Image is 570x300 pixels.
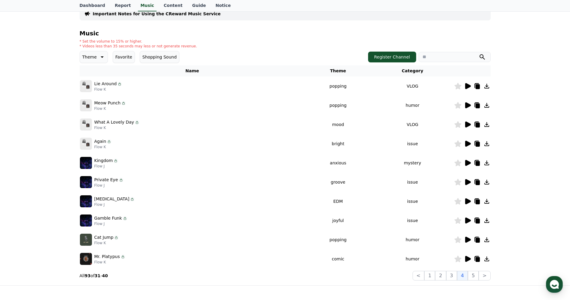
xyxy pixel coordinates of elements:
[371,134,454,153] td: issue
[94,157,113,164] p: Kingdom
[80,157,92,169] img: music
[94,221,127,226] p: Flow J
[305,153,371,172] td: anxious
[94,241,119,245] p: Flow K
[457,271,468,280] button: 4
[80,118,92,130] img: music
[80,234,92,246] img: music
[94,119,134,125] p: What A Lovely Day
[80,80,92,92] img: music
[40,190,78,205] a: Messages
[424,271,435,280] button: 1
[113,51,135,63] button: Favorite
[413,271,424,280] button: <
[305,96,371,115] td: popping
[305,65,371,76] th: Theme
[305,134,371,153] td: bright
[80,51,108,63] button: Theme
[80,195,92,207] img: music
[305,172,371,192] td: groove
[78,190,115,205] a: Settings
[50,199,68,204] span: Messages
[94,215,122,221] p: Gamble Funk
[80,30,491,37] h4: Music
[368,52,416,62] button: Register Channel
[371,76,454,96] td: VLOG
[80,176,92,188] img: music
[305,115,371,134] td: mood
[94,164,118,169] p: Flow J
[80,273,108,279] p: All of -
[371,153,454,172] td: mystery
[80,138,92,150] img: music
[94,177,118,183] p: Private Eye
[94,81,117,87] p: Lie Around
[94,100,121,106] p: Meow Punch
[371,115,454,134] td: VLOG
[82,53,97,61] p: Theme
[94,202,135,207] p: Flow J
[94,106,126,111] p: Flow K
[371,211,454,230] td: issue
[305,192,371,211] td: EDM
[80,44,197,49] p: * Videos less than 35 seconds may less or not generate revenue.
[94,87,122,92] p: Flow K
[94,196,130,202] p: [MEDICAL_DATA]
[80,253,92,265] img: music
[468,271,479,280] button: 5
[371,96,454,115] td: humor
[2,190,40,205] a: Home
[94,260,125,265] p: Flow K
[140,51,179,63] button: Shopping Sound
[95,273,100,278] strong: 31
[15,199,26,204] span: Home
[371,249,454,268] td: humor
[89,199,104,204] span: Settings
[305,249,371,268] td: comic
[94,253,120,260] p: Mr. Platypus
[85,273,90,278] strong: 93
[94,125,140,130] p: Flow K
[80,99,92,111] img: music
[80,214,92,226] img: music
[94,183,123,188] p: Flow J
[435,271,446,280] button: 2
[94,145,112,149] p: Flow K
[94,138,106,145] p: Again
[305,211,371,230] td: joyful
[305,230,371,249] td: popping
[371,172,454,192] td: issue
[446,271,457,280] button: 3
[305,76,371,96] td: popping
[371,192,454,211] td: issue
[371,65,454,76] th: Category
[102,273,108,278] strong: 40
[80,39,197,44] p: * Set the volume to 15% or higher.
[80,65,305,76] th: Name
[479,271,490,280] button: >
[93,11,221,17] a: Important Notes for Using the CReward Music Service
[371,230,454,249] td: humor
[94,234,114,241] p: Cat Jump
